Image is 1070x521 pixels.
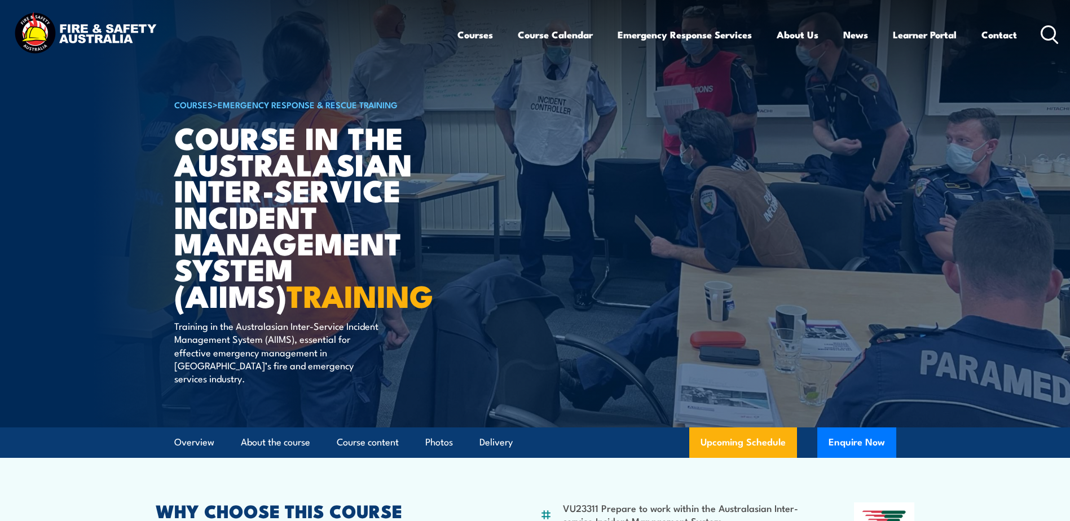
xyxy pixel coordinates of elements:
[425,427,453,457] a: Photos
[518,20,593,50] a: Course Calendar
[174,427,214,457] a: Overview
[817,427,896,458] button: Enquire Now
[174,319,380,385] p: Training in the Australasian Inter-Service Incident Management System (AIIMS), essential for effe...
[843,20,868,50] a: News
[618,20,752,50] a: Emergency Response Services
[241,427,310,457] a: About the course
[218,98,398,111] a: Emergency Response & Rescue Training
[287,271,433,318] strong: TRAINING
[174,98,213,111] a: COURSES
[156,502,485,518] h2: WHY CHOOSE THIS COURSE
[893,20,957,50] a: Learner Portal
[479,427,513,457] a: Delivery
[689,427,797,458] a: Upcoming Schedule
[337,427,399,457] a: Course content
[457,20,493,50] a: Courses
[174,124,453,308] h1: Course in the Australasian Inter-service Incident Management System (AIIMS)
[981,20,1017,50] a: Contact
[174,98,453,111] h6: >
[777,20,818,50] a: About Us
